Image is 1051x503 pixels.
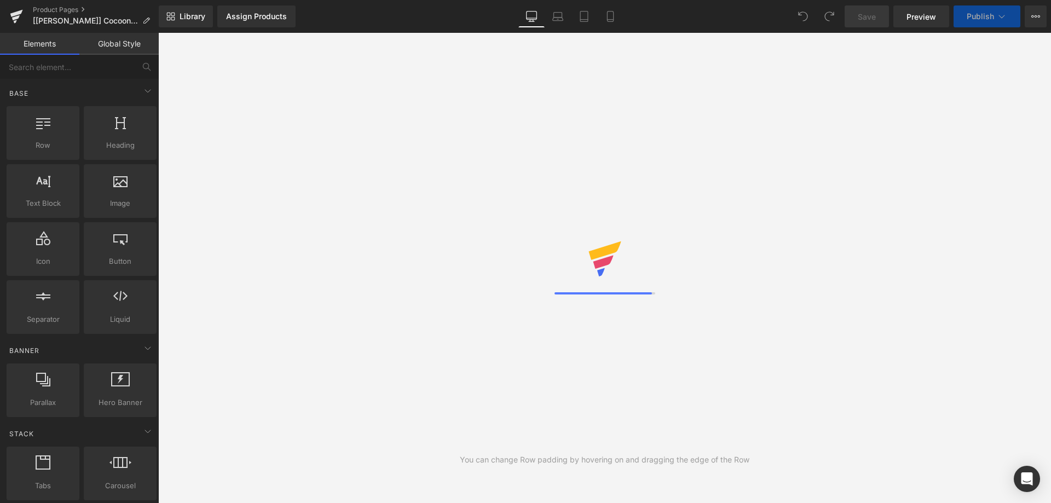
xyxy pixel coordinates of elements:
span: Icon [10,256,76,267]
a: Tablet [571,5,597,27]
span: Preview [906,11,936,22]
button: Redo [818,5,840,27]
span: Liquid [87,314,153,325]
span: Publish [967,12,994,21]
a: Desktop [518,5,545,27]
span: Tabs [10,480,76,492]
a: Laptop [545,5,571,27]
div: Assign Products [226,12,287,21]
span: Carousel [87,480,153,492]
div: Open Intercom Messenger [1014,466,1040,492]
span: Heading [87,140,153,151]
button: Publish [954,5,1020,27]
span: Banner [8,345,41,356]
span: Hero Banner [87,397,153,408]
div: You can change Row padding by hovering on and dragging the edge of the Row [460,454,749,466]
a: Global Style [79,33,159,55]
a: Product Pages [33,5,159,14]
span: Row [10,140,76,151]
span: Stack [8,429,35,439]
span: [[PERSON_NAME]] Cocoon Pro Smart Sound Machine [33,16,138,25]
span: Separator [10,314,76,325]
span: Save [858,11,876,22]
span: Image [87,198,153,209]
button: More [1025,5,1047,27]
span: Base [8,88,30,99]
span: Library [180,11,205,21]
a: Preview [893,5,949,27]
button: Undo [792,5,814,27]
span: Text Block [10,198,76,209]
a: New Library [159,5,213,27]
a: Mobile [597,5,623,27]
span: Parallax [10,397,76,408]
span: Button [87,256,153,267]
